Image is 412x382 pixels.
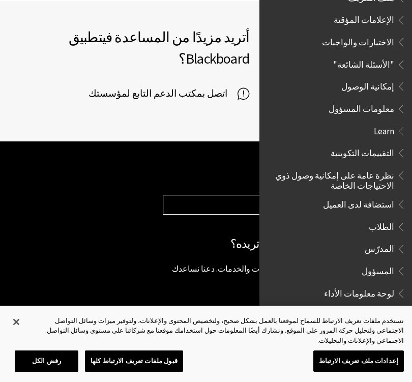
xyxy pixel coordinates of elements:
[323,196,394,210] span: استضافة لدى العميل
[89,86,238,101] span: اتصل بمكتب الدعم التابع لمؤسستك
[10,26,249,69] h2: أتريد مزيدًا من المساعدة في ؟
[329,100,394,114] span: معلومات المسؤول
[322,34,394,47] span: الاختبارات والواجبات
[272,167,394,191] span: نظرة عامة على إمكانية وصول ذوي الاحتياجات الخاصة
[331,144,394,158] span: التقييمات التكوينية
[369,218,394,232] span: الطلاب
[85,350,183,372] button: قبول ملفات تعريف الارتباط كلها
[29,316,404,346] div: نستخدم ملفات تعريف الارتباط للسماح لموقعنا بالعمل بشكل صحيح، ولتخصيص المحتوى والإعلانات، ولتوفير ...
[313,350,404,372] button: إعدادات ملف تعريف الارتباط
[333,56,394,70] span: "الأسئلة الشائعة"
[5,311,27,333] button: إغلاق
[163,263,402,286] p: تتميز Blackboard بامتلاكها للعديد من المنتجات والخدمات. دعنا نساعدك في العثور على المعلومات التي ...
[334,12,394,25] span: الإعلامات المؤقتة
[15,350,78,372] button: رفض الكل
[266,123,406,302] nav: Book outline for Blackboard Learn Help
[374,123,394,136] span: Learn
[365,241,394,254] span: المدرّس
[341,78,394,92] span: إمكانية الوصول
[163,167,402,185] h2: مساعدة منتجات Blackboard
[324,285,394,299] span: لوحة معلومات الأداء
[362,262,394,276] span: المسؤول
[69,28,249,68] span: تطبيق Blackboard
[163,235,402,253] h2: ألا يبدو هذا المنتج مثل المنتج الذي تريده؟
[89,86,249,101] a: اتصل بمكتب الدعم التابع لمؤسستك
